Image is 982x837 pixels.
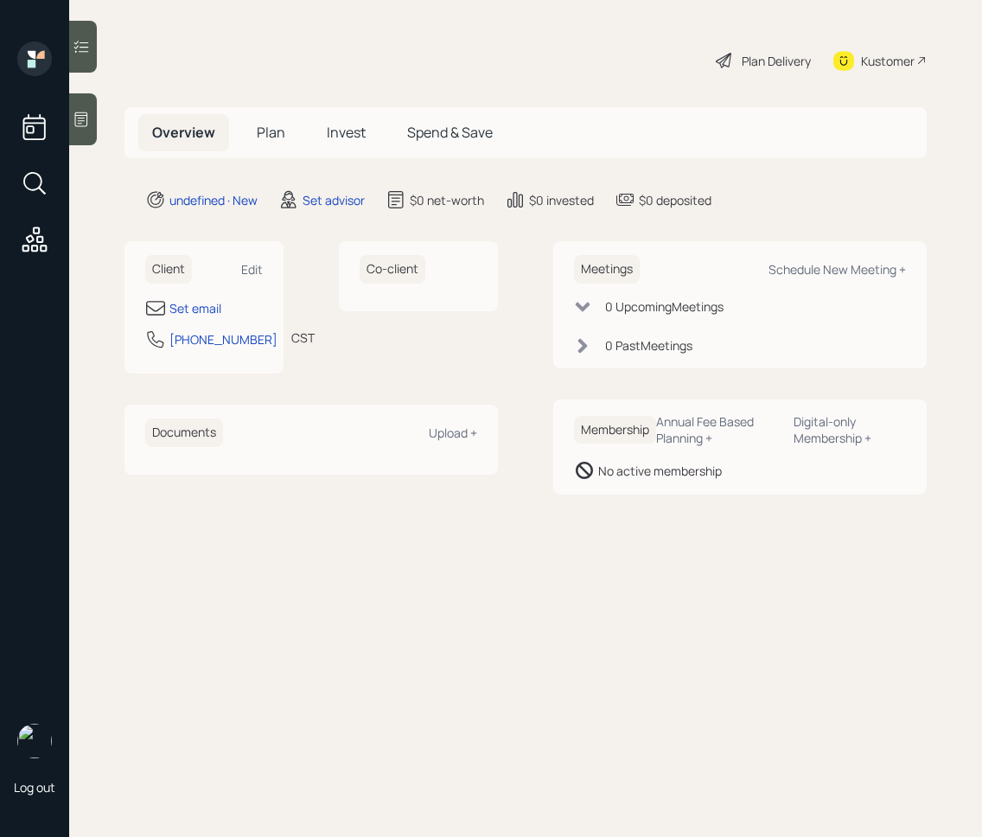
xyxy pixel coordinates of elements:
h6: Co-client [360,255,425,284]
div: $0 deposited [639,191,711,209]
div: Upload + [429,425,477,441]
span: Plan [257,123,285,142]
div: Set email [169,299,221,317]
div: Log out [14,779,55,795]
div: $0 invested [529,191,594,209]
div: $0 net-worth [410,191,484,209]
span: Overview [152,123,215,142]
div: 0 Past Meeting s [605,336,692,355]
div: [PHONE_NUMBER] [169,330,277,348]
div: undefined · New [169,191,258,209]
span: Invest [327,123,366,142]
span: Spend & Save [407,123,493,142]
div: CST [291,329,315,347]
h6: Membership [574,416,656,444]
img: retirable_logo.png [17,724,52,758]
div: Annual Fee Based Planning + [656,413,780,446]
div: Schedule New Meeting + [768,261,906,278]
div: Set advisor [303,191,365,209]
div: Edit [241,261,263,278]
div: No active membership [598,462,722,480]
h6: Meetings [574,255,640,284]
div: Kustomer [861,52,915,70]
h6: Documents [145,418,223,447]
div: Plan Delivery [742,52,811,70]
div: 0 Upcoming Meeting s [605,297,724,316]
div: Digital-only Membership + [794,413,906,446]
h6: Client [145,255,192,284]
